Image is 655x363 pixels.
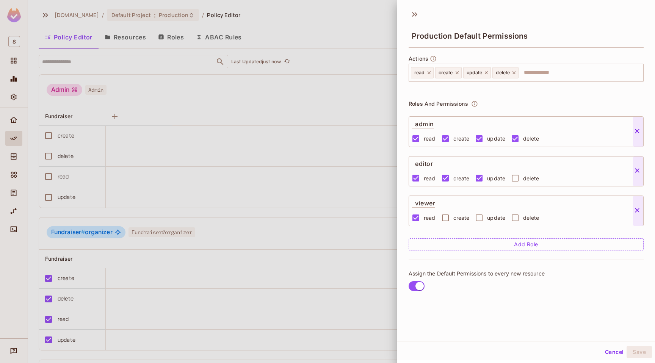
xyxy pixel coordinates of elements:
[496,70,510,76] span: delete
[412,117,434,128] p: admin
[492,67,519,78] div: delete
[412,156,433,168] p: editor
[487,175,505,182] span: update
[411,67,434,78] div: read
[453,135,470,142] span: create
[409,270,545,277] span: Assign the Default Permissions to every new resource
[523,135,539,142] span: delete
[467,70,483,76] span: update
[414,70,425,76] span: read
[424,135,436,142] span: read
[424,175,436,182] span: read
[409,101,468,107] p: Roles And Permissions
[412,196,435,208] p: viewer
[412,31,528,41] span: Production Default Permissions
[409,238,644,250] button: Add Role
[523,175,539,182] span: delete
[435,67,462,78] div: create
[463,67,491,78] div: update
[602,346,627,358] button: Cancel
[453,175,470,182] span: create
[439,70,453,76] span: create
[409,56,428,62] span: Actions
[523,214,539,221] span: delete
[487,135,505,142] span: update
[453,214,470,221] span: create
[424,214,436,221] span: read
[487,214,505,221] span: update
[627,346,652,358] button: Save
